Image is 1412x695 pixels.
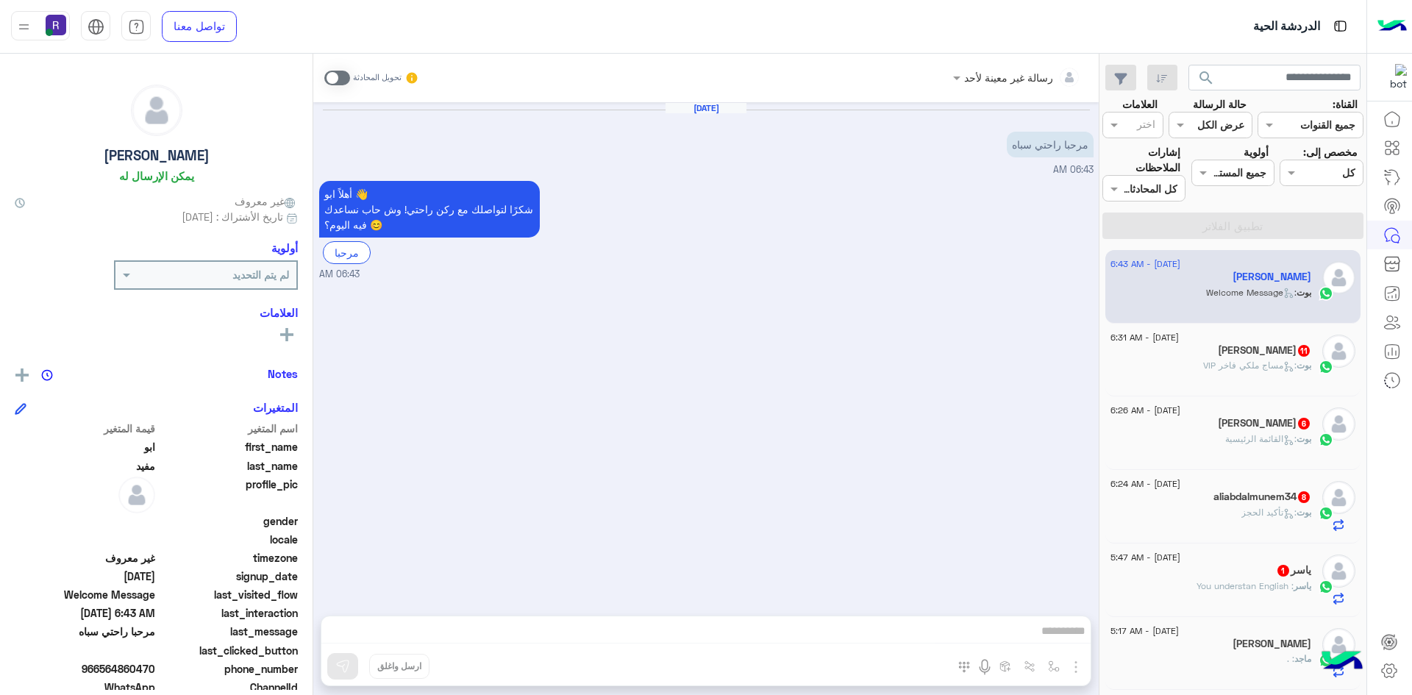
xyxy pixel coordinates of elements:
div: اختر [1137,116,1158,135]
img: Logo [1377,11,1407,42]
img: defaultAdmin.png [1322,481,1355,514]
span: 2025-08-21T03:43:13.255Z [15,569,155,584]
img: defaultAdmin.png [1322,555,1355,588]
span: [DATE] - 6:24 AM [1110,477,1180,491]
h5: aliabdalmunem34 [1213,491,1311,503]
img: WhatsApp [1319,506,1333,521]
span: 6 [1298,418,1310,430]
img: WhatsApp [1319,286,1333,301]
span: ابو [15,439,155,455]
span: last_name [158,458,299,474]
span: بوت [1297,287,1311,298]
img: notes [41,369,53,381]
span: 06:43 AM [319,268,360,282]
span: [DATE] - 6:31 AM [1110,331,1179,344]
img: profile [15,18,33,36]
span: 8 [1298,491,1310,503]
span: 2025-08-21T03:43:13.249Z [15,605,155,621]
h6: Notes [268,367,298,380]
span: 966564860470 [15,661,155,677]
label: حالة الرسالة [1193,96,1247,112]
label: مخصص إلى: [1303,144,1358,160]
span: قيمة المتغير [15,421,155,436]
h6: المتغيرات [253,401,298,414]
p: 21/8/2025, 6:43 AM [319,181,540,238]
small: تحويل المحادثة [353,72,402,84]
span: بوت [1297,360,1311,371]
span: [DATE] - 5:47 AM [1110,551,1180,564]
span: last_message [158,624,299,639]
img: tab [88,18,104,35]
span: profile_pic [158,477,299,510]
span: مفيد [15,458,155,474]
label: أولوية [1244,144,1269,160]
span: last_clicked_button [158,643,299,658]
span: null [15,643,155,658]
h6: [DATE] [666,103,746,113]
h6: أولوية [271,241,298,254]
img: WhatsApp [1319,580,1333,594]
span: null [15,513,155,529]
span: You understan English [1197,580,1294,591]
span: بوت [1297,433,1311,444]
button: ارسل واغلق [369,654,429,679]
span: اسم المتغير [158,421,299,436]
img: defaultAdmin.png [132,85,182,135]
span: last_interaction [158,605,299,621]
span: 1 [1277,565,1289,577]
button: search [1188,65,1224,96]
h6: يمكن الإرسال له [119,169,194,182]
div: مرحبا [323,241,371,264]
span: : القائمة الرئيسية [1225,433,1297,444]
span: ماجد [1294,653,1311,664]
span: null [15,532,155,547]
span: : مساج ملكي فاخر VIP [1203,360,1297,371]
img: add [15,368,29,382]
span: first_name [158,439,299,455]
span: search [1197,69,1215,87]
span: [DATE] - 5:17 AM [1110,624,1179,638]
img: defaultAdmin.png [1322,335,1355,368]
span: ChannelId [158,680,299,695]
span: 2 [15,680,155,695]
h6: العلامات [15,306,298,319]
span: last_visited_flow [158,587,299,602]
span: Welcome Message [15,587,155,602]
img: 322853014244696 [1380,64,1407,90]
a: tab [121,11,151,42]
span: . [1287,653,1294,664]
span: غير معروف [15,550,155,566]
a: تواصل معنا [162,11,237,42]
img: hulul-logo.png [1316,636,1368,688]
label: العلامات [1122,96,1158,112]
span: [DATE] - 6:43 AM [1110,257,1180,271]
span: phone_number [158,661,299,677]
span: locale [158,532,299,547]
span: یاسر [1294,580,1311,591]
img: userImage [46,15,66,35]
h5: ابو مفيد [1233,271,1311,283]
h5: [PERSON_NAME] [104,147,210,164]
span: : تأكيد الحجز [1241,507,1297,518]
button: تطبيق الفلاتر [1102,213,1363,239]
span: تاريخ الأشتراك : [DATE] [182,209,283,224]
label: القناة: [1333,96,1358,112]
img: tab [128,18,145,35]
span: signup_date [158,569,299,584]
span: 06:43 AM [1053,164,1094,175]
img: defaultAdmin.png [1322,628,1355,661]
span: timezone [158,550,299,566]
img: WhatsApp [1319,360,1333,374]
p: الدردشة الحية [1253,17,1320,37]
img: defaultAdmin.png [1322,407,1355,441]
h5: ماجد الشمري [1233,638,1311,650]
span: [DATE] - 6:26 AM [1110,404,1180,417]
img: WhatsApp [1319,432,1333,447]
img: tab [1331,17,1349,35]
span: 11 [1298,345,1310,357]
p: 21/8/2025, 6:43 AM [1007,132,1094,157]
span: gender [158,513,299,529]
span: مرحبا راحتي سباه [15,624,155,639]
span: غير معروف [235,193,298,209]
span: بوت [1297,507,1311,518]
